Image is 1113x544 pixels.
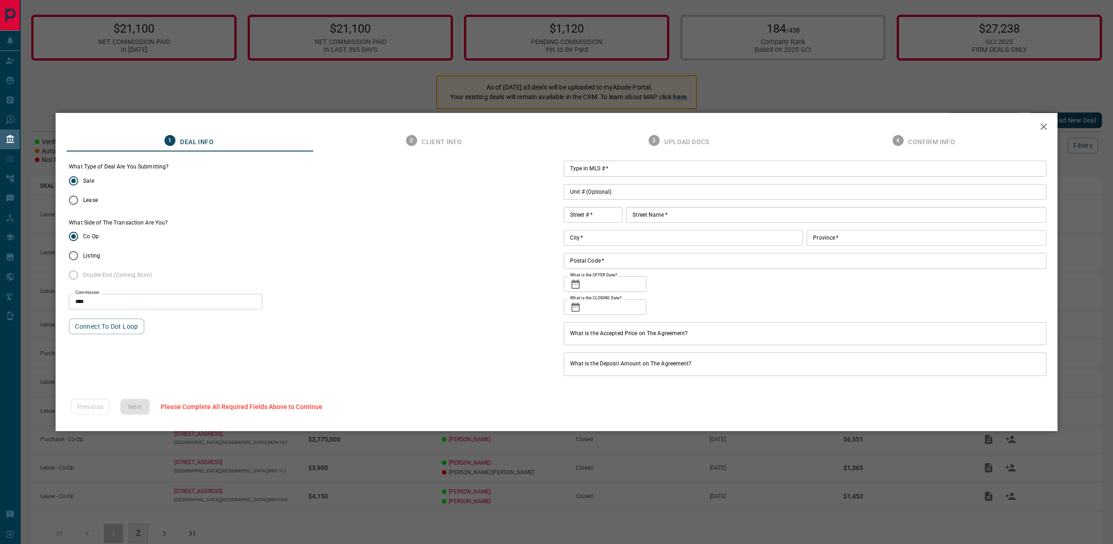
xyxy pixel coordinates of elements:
[180,138,214,146] span: Deal Info
[83,196,98,204] span: Lease
[570,272,617,278] label: What is the OFFER Date?
[83,177,94,185] span: Sale
[75,290,100,296] label: Commission
[161,403,322,410] span: Please Complete All Required Fields Above to Continue
[69,163,169,171] legend: What Type of Deal Are You Submitting?
[83,232,99,241] span: Co Op
[83,271,152,279] span: Double End (Coming Soon)
[169,137,172,144] text: 1
[83,252,100,260] span: Listing
[69,319,144,334] button: Connect to Dot Loop
[69,219,168,227] label: What Side of The Transaction Are You?
[570,295,621,301] label: What is the CLOSING Date?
